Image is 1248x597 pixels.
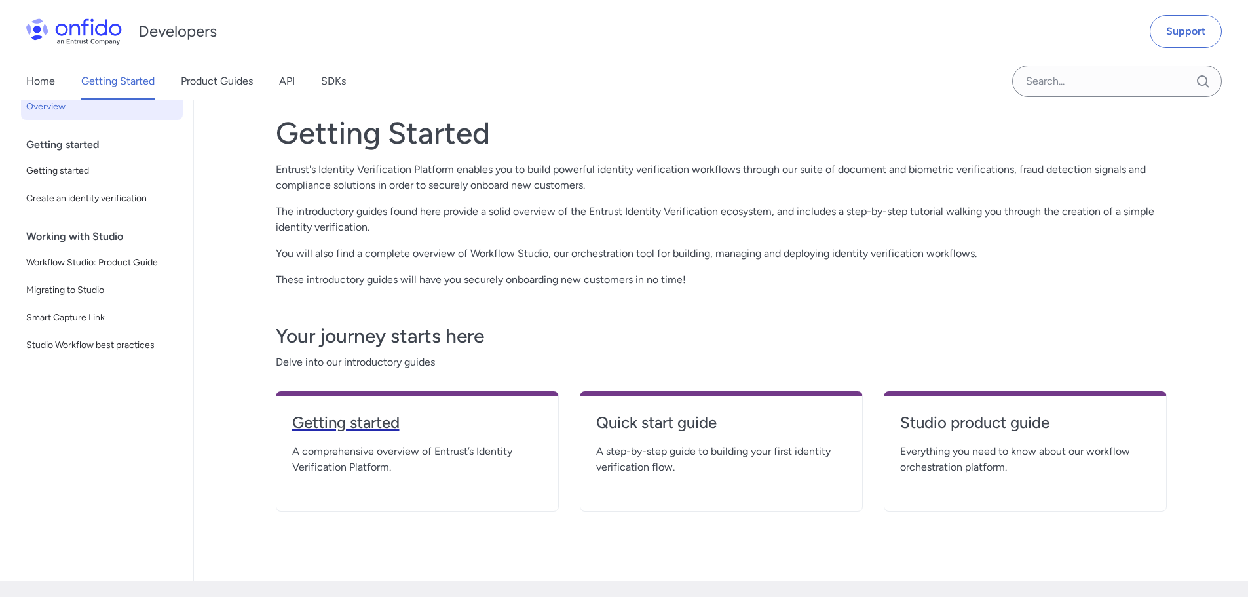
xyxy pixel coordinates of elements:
[276,162,1167,193] p: Entrust's Identity Verification Platform enables you to build powerful identity verification work...
[26,337,178,353] span: Studio Workflow best practices
[276,204,1167,235] p: The introductory guides found here provide a solid overview of the Entrust Identity Verification ...
[292,444,542,475] span: A comprehensive overview of Entrust’s Identity Verification Platform.
[21,305,183,331] a: Smart Capture Link
[596,444,846,475] span: A step-by-step guide to building your first identity verification flow.
[21,250,183,276] a: Workflow Studio: Product Guide
[26,163,178,179] span: Getting started
[21,158,183,184] a: Getting started
[21,277,183,303] a: Migrating to Studio
[276,246,1167,261] p: You will also find a complete overview of Workflow Studio, our orchestration tool for building, m...
[26,282,178,298] span: Migrating to Studio
[292,412,542,433] h4: Getting started
[26,99,178,115] span: Overview
[26,310,178,326] span: Smart Capture Link
[81,63,155,100] a: Getting Started
[900,412,1150,444] a: Studio product guide
[596,412,846,444] a: Quick start guide
[26,223,188,250] div: Working with Studio
[279,63,295,100] a: API
[276,323,1167,349] h3: Your journey starts here
[900,412,1150,433] h4: Studio product guide
[26,18,122,45] img: Onfido Logo
[26,63,55,100] a: Home
[1150,15,1222,48] a: Support
[26,191,178,206] span: Create an identity verification
[276,272,1167,288] p: These introductory guides will have you securely onboarding new customers in no time!
[321,63,346,100] a: SDKs
[900,444,1150,475] span: Everything you need to know about our workflow orchestration platform.
[596,412,846,433] h4: Quick start guide
[1012,66,1222,97] input: Onfido search input field
[21,94,183,120] a: Overview
[276,115,1167,151] h1: Getting Started
[292,412,542,444] a: Getting started
[138,21,217,42] h1: Developers
[26,255,178,271] span: Workflow Studio: Product Guide
[26,132,188,158] div: Getting started
[181,63,253,100] a: Product Guides
[276,355,1167,370] span: Delve into our introductory guides
[21,332,183,358] a: Studio Workflow best practices
[21,185,183,212] a: Create an identity verification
